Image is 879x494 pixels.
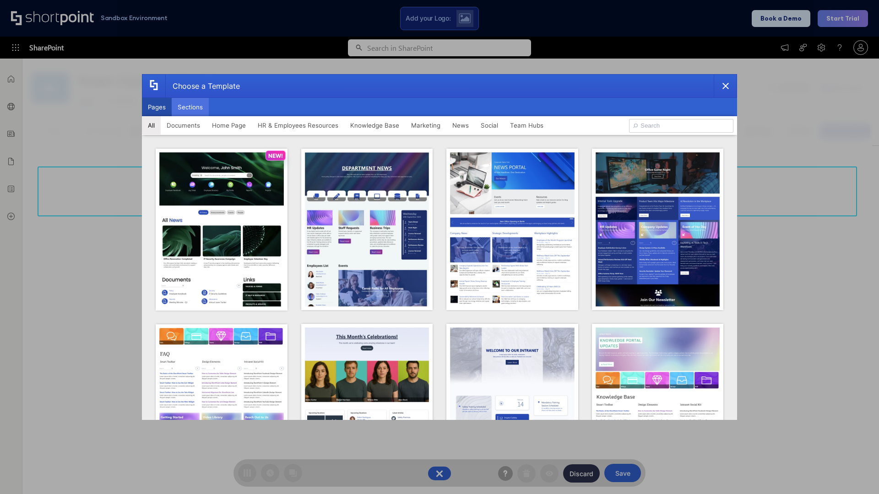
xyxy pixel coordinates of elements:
[405,116,446,134] button: Marketing
[161,116,206,134] button: Documents
[142,74,737,420] div: template selector
[268,152,283,159] p: NEW!
[252,116,344,134] button: HR & Employees Resources
[142,116,161,134] button: All
[629,119,733,133] input: Search
[344,116,405,134] button: Knowledge Base
[172,98,209,116] button: Sections
[833,450,879,494] iframe: Chat Widget
[475,116,504,134] button: Social
[504,116,549,134] button: Team Hubs
[165,75,240,97] div: Choose a Template
[142,98,172,116] button: Pages
[206,116,252,134] button: Home Page
[446,116,475,134] button: News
